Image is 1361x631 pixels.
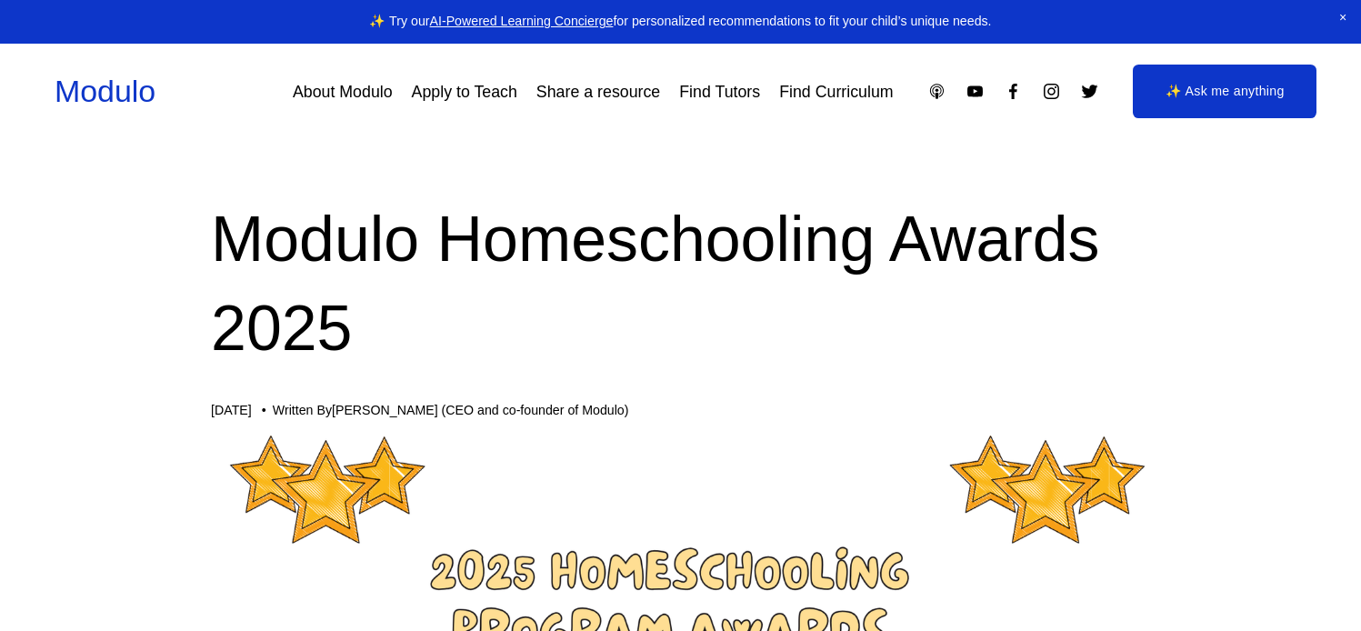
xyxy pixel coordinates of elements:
[1004,82,1023,101] a: Facebook
[1133,65,1316,119] a: ✨ Ask me anything
[1080,82,1099,101] a: Twitter
[927,82,946,101] a: Apple Podcasts
[55,74,155,108] a: Modulo
[293,75,393,108] a: About Modulo
[211,403,252,417] span: [DATE]
[412,75,517,108] a: Apply to Teach
[966,82,985,101] a: YouTube
[211,195,1150,374] h1: Modulo Homeschooling Awards 2025
[273,403,629,418] div: Written By
[1042,82,1061,101] a: Instagram
[679,75,760,108] a: Find Tutors
[332,403,628,417] a: [PERSON_NAME] (CEO and co-founder of Modulo)
[430,14,614,28] a: AI-Powered Learning Concierge
[779,75,894,108] a: Find Curriculum
[536,75,660,108] a: Share a resource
